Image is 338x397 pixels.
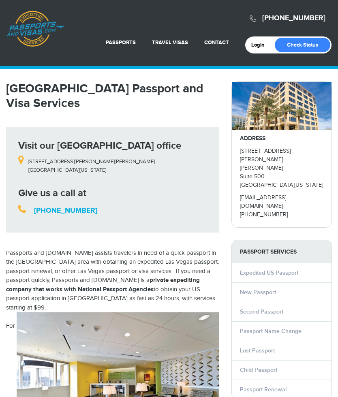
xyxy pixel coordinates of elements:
img: howardhughes_-_28de80_-_029b8f063c7946511503b0bb3931d518761db640.jpg [232,82,332,130]
strong: PASSPORT SERVICES [232,240,332,263]
a: Contact [204,39,229,46]
a: Check Status [275,38,330,52]
a: [PHONE_NUMBER] [262,14,325,23]
h1: [GEOGRAPHIC_DATA] Passport and Visa Services [6,81,219,111]
a: Passports [106,39,136,46]
a: Child Passport [240,367,277,374]
p: Passports and [DOMAIN_NAME] assists travelers in need of a quick passport in the [GEOGRAPHIC_DATA... [6,249,219,313]
p: [PHONE_NUMBER] [240,211,323,219]
a: Travel Visas [152,39,188,46]
p: [STREET_ADDRESS][PERSON_NAME][PERSON_NAME] [GEOGRAPHIC_DATA][US_STATE] [18,153,213,174]
a: New Passport [240,289,276,296]
a: Expedited US Passport [240,269,298,276]
a: Passport Renewal [240,386,287,393]
strong: Visit our [GEOGRAPHIC_DATA] office [18,140,181,152]
p: [STREET_ADDRESS][PERSON_NAME][PERSON_NAME] Suite 500 [GEOGRAPHIC_DATA][US_STATE] [240,147,323,190]
a: [EMAIL_ADDRESS][DOMAIN_NAME] [240,194,286,209]
strong: ADDRESS [240,135,265,142]
a: Lost Passport [240,347,275,354]
a: Second Passport [240,308,283,315]
a: [PHONE_NUMBER] [34,206,97,215]
a: Login [251,42,270,48]
a: Passports & [DOMAIN_NAME] [6,11,64,47]
strong: Give us a call at [18,187,86,199]
strong: private expediting company that works with National Passport Agencies [6,276,200,293]
a: Passport Name Change [240,328,302,335]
